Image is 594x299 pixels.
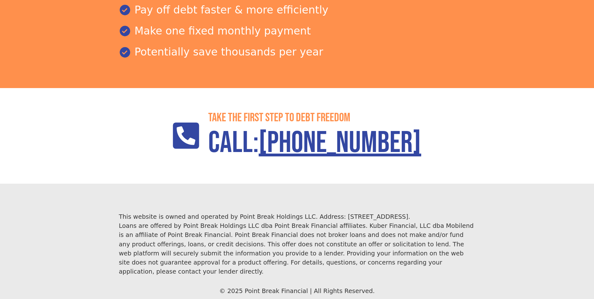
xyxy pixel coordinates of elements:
[119,23,475,39] div: Make one fixed monthly payment
[208,125,421,161] h1: Call:
[119,2,475,18] div: Pay off debt faster & more efficiently
[119,44,475,60] div: Potentially save thousands per year
[119,286,475,296] div: © 2025 Point Break Financial | All Rights Reserved.
[208,111,421,125] h2: Take the First step to debt freedom
[119,212,475,276] div: This website is owned and operated by Point Break Holdings LLC. Address: [STREET_ADDRESS]. Loans ...
[259,125,421,161] a: [PHONE_NUMBER]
